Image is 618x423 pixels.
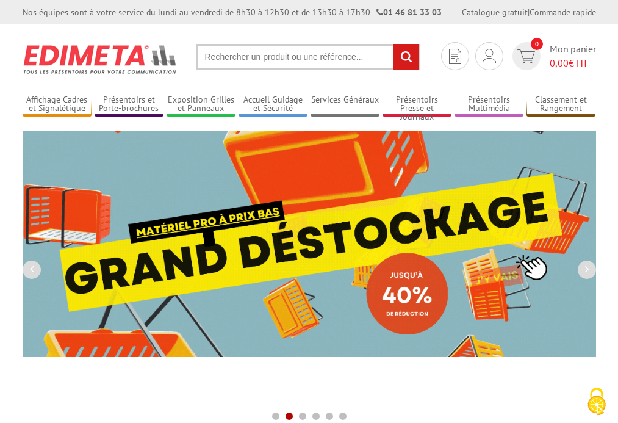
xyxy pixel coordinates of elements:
input: rechercher [393,44,419,70]
a: Présentoirs et Porte-brochures [95,95,163,115]
button: Cookies (fenêtre modale) [575,381,618,423]
a: Classement et Rangement [526,95,595,115]
a: Accueil Guidage et Sécurité [239,95,307,115]
img: Présentoir, panneau, stand - Edimeta - PLV, affichage, mobilier bureau, entreprise [23,37,178,82]
div: | [462,6,596,18]
a: Affichage Cadres et Signalétique [23,95,92,115]
a: Présentoirs Presse et Journaux [383,95,451,115]
img: devis rapide [449,49,461,64]
strong: 01 46 81 33 03 [376,7,442,18]
span: 0,00 [550,57,569,69]
span: 0 [531,38,543,50]
a: Exposition Grilles et Panneaux [167,95,235,115]
a: Présentoirs Multimédia [455,95,523,115]
a: devis rapide 0 Mon panier 0,00€ HT [509,42,596,70]
img: devis rapide [517,49,535,63]
img: devis rapide [483,49,496,63]
a: Commande rapide [530,7,596,18]
img: Cookies (fenêtre modale) [581,386,612,417]
span: € HT [550,56,596,70]
input: Rechercher un produit ou une référence... [196,44,420,70]
div: Nos équipes sont à votre service du lundi au vendredi de 8h30 à 12h30 et de 13h30 à 17h30 [23,6,442,18]
a: Catalogue gratuit [462,7,528,18]
span: Mon panier [550,42,596,70]
a: Services Généraux [311,95,379,115]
